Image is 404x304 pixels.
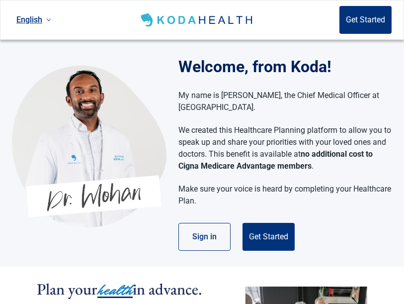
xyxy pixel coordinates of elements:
[178,90,394,113] p: My name is [PERSON_NAME], the Chief Medical Officer at [GEOGRAPHIC_DATA].
[133,279,202,300] span: in advance.
[46,17,51,22] span: down
[242,223,295,251] button: Get Started
[139,12,256,28] img: Koda Health
[178,183,394,207] p: Make sure your voice is heard by completing your Healthcare Plan.
[12,65,166,227] img: Koda Health
[12,11,55,28] a: Current language: English
[339,6,392,34] button: Get Started
[37,279,97,300] span: Plan your
[178,55,404,79] h1: Welcome, from Koda!
[97,279,133,301] span: health
[178,124,394,172] p: We created this Healthcare Planning platform to allow you to speak up and share your priorities w...
[178,223,231,251] button: Sign in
